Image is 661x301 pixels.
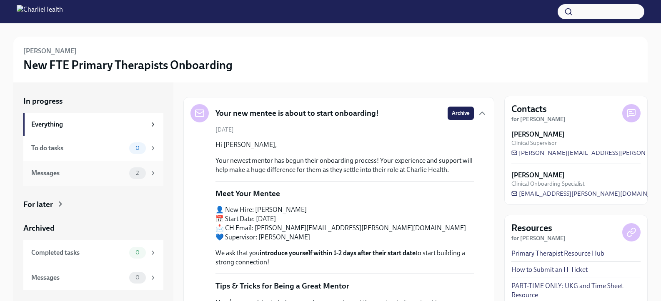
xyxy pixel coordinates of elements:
strong: [PERSON_NAME] [511,171,565,180]
div: Completed tasks [31,248,126,257]
div: In progress [183,80,223,90]
a: Messages2 [23,161,163,186]
strong: [PERSON_NAME] [511,130,565,139]
p: 👤 New Hire: [PERSON_NAME] 📅 Start Date: [DATE] 📩 CH Email: [PERSON_NAME][EMAIL_ADDRESS][PERSON_NA... [215,205,474,242]
a: How to Submit an IT Ticket [511,265,588,274]
h3: New FTE Primary Therapists Onboarding [23,57,233,72]
strong: for [PERSON_NAME] [511,116,566,123]
span: Clinical Onboarding Specialist [511,180,585,188]
p: Tips & Tricks for Being a Great Mentor [215,281,349,291]
h5: Your new mentee is about to start onboarding! [215,108,379,119]
a: PART-TIME ONLY: UKG and Time Sheet Resource [511,281,641,300]
strong: introduce yourself within 1-2 days after their start date [260,249,416,257]
a: In progress [23,96,163,107]
span: 0 [130,249,145,256]
p: We ask that you to start building a strong connection! [215,249,474,267]
div: Messages [31,273,126,282]
p: Your newest mentor has begun their onboarding process! Your experience and support will help make... [215,156,474,174]
h6: [PERSON_NAME] [23,47,77,56]
div: Everything [31,120,146,129]
button: Archive [448,107,474,120]
a: For later [23,199,163,210]
span: Clinical Supervisor [511,139,557,147]
span: 0 [130,145,145,151]
h4: Resources [511,222,552,234]
strong: for [PERSON_NAME] [511,235,566,242]
span: Archive [452,109,470,117]
a: To do tasks0 [23,136,163,161]
div: To do tasks [31,144,126,153]
p: Hi [PERSON_NAME], [215,140,474,149]
span: 0 [130,274,145,281]
span: 2 [131,170,144,176]
h4: Contacts [511,103,547,115]
a: Completed tasks0 [23,240,163,265]
div: For later [23,199,53,210]
a: Archived [23,223,163,234]
a: Everything [23,113,163,136]
span: [DATE] [215,126,234,134]
p: Meet Your Mentee [215,188,280,199]
div: Messages [31,169,126,178]
a: Primary Therapist Resource Hub [511,249,604,258]
img: CharlieHealth [17,5,63,18]
a: Messages0 [23,265,163,290]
